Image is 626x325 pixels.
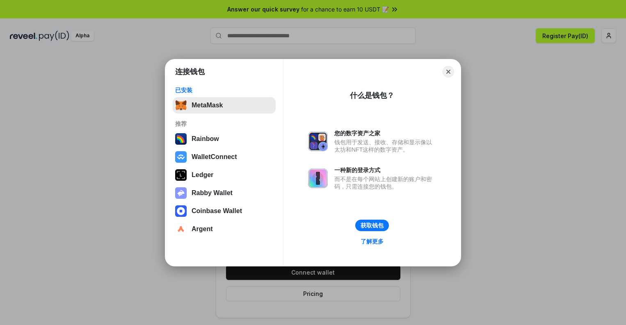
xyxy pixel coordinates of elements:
img: svg+xml,%3Csvg%20width%3D%2228%22%20height%3D%2228%22%20viewBox%3D%220%200%2028%2028%22%20fill%3D... [175,205,187,217]
div: Rabby Wallet [192,189,233,197]
div: 什么是钱包？ [350,91,394,100]
img: svg+xml,%3Csvg%20width%3D%22120%22%20height%3D%22120%22%20viewBox%3D%220%200%20120%20120%22%20fil... [175,133,187,145]
div: Argent [192,225,213,233]
button: Argent [173,221,276,237]
img: svg+xml,%3Csvg%20xmlns%3D%22http%3A%2F%2Fwww.w3.org%2F2000%2Fsvg%22%20fill%3D%22none%22%20viewBox... [175,187,187,199]
img: svg+xml,%3Csvg%20xmlns%3D%22http%3A%2F%2Fwww.w3.org%2F2000%2Fsvg%22%20width%3D%2228%22%20height%3... [175,169,187,181]
img: svg+xml,%3Csvg%20width%3D%2228%22%20height%3D%2228%22%20viewBox%3D%220%200%2028%2028%22%20fill%3D... [175,223,187,235]
button: Rabby Wallet [173,185,276,201]
div: 您的数字资产之家 [334,130,436,137]
img: svg+xml,%3Csvg%20xmlns%3D%22http%3A%2F%2Fwww.w3.org%2F2000%2Fsvg%22%20fill%3D%22none%22%20viewBox... [308,168,328,188]
div: Rainbow [192,135,219,143]
h1: 连接钱包 [175,67,205,77]
div: WalletConnect [192,153,237,161]
div: MetaMask [192,102,223,109]
div: 获取钱包 [361,222,384,229]
button: WalletConnect [173,149,276,165]
div: Coinbase Wallet [192,207,242,215]
div: 已安装 [175,86,273,94]
div: Ledger [192,171,213,179]
img: svg+xml,%3Csvg%20width%3D%2228%22%20height%3D%2228%22%20viewBox%3D%220%200%2028%2028%22%20fill%3D... [175,151,187,163]
div: 一种新的登录方式 [334,166,436,174]
button: MetaMask [173,97,276,114]
div: 而不是在每个网站上创建新的账户和密码，只需连接您的钱包。 [334,175,436,190]
button: Coinbase Wallet [173,203,276,219]
button: Rainbow [173,131,276,147]
img: svg+xml,%3Csvg%20fill%3D%22none%22%20height%3D%2233%22%20viewBox%3D%220%200%2035%2033%22%20width%... [175,100,187,111]
button: Close [443,66,454,77]
img: svg+xml,%3Csvg%20xmlns%3D%22http%3A%2F%2Fwww.w3.org%2F2000%2Fsvg%22%20fill%3D%22none%22%20viewBox... [308,132,328,151]
button: 获取钱包 [355,220,389,231]
a: 了解更多 [356,236,388,247]
div: 推荐 [175,120,273,127]
div: 钱包用于发送、接收、存储和显示像以太坊和NFT这样的数字资产。 [334,139,436,153]
div: 了解更多 [361,238,384,245]
button: Ledger [173,167,276,183]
